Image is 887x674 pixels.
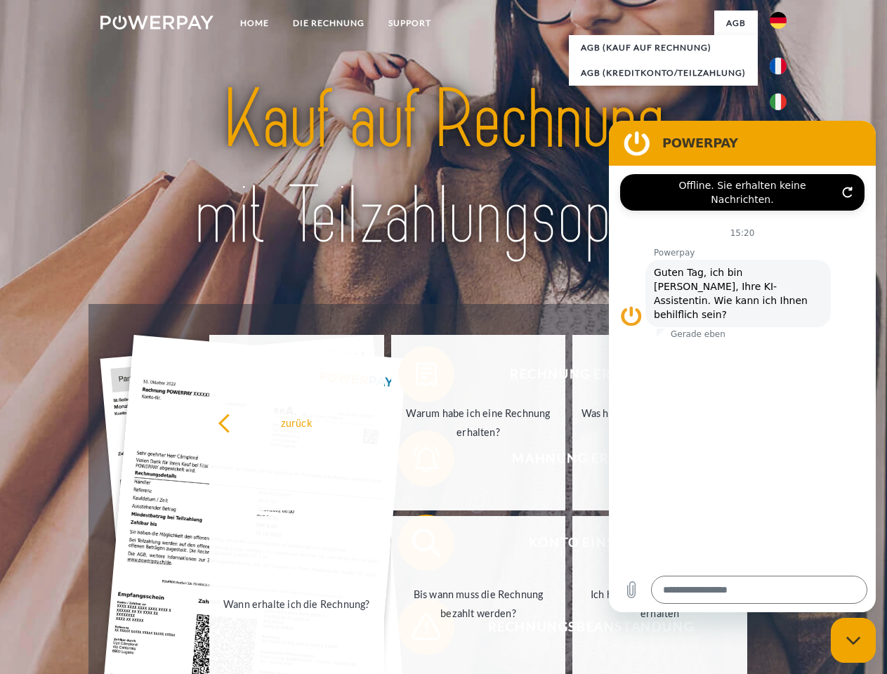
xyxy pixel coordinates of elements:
img: logo-powerpay-white.svg [100,15,213,29]
a: DIE RECHNUNG [281,11,376,36]
img: fr [770,58,787,74]
img: it [770,93,787,110]
div: Was habe ich noch offen, ist meine Zahlung eingegangen? [581,404,739,442]
a: AGB (Kreditkonto/Teilzahlung) [569,60,758,86]
img: de [770,12,787,29]
a: agb [714,11,758,36]
a: Was habe ich noch offen, ist meine Zahlung eingegangen? [572,335,747,510]
iframe: Schaltfläche zum Öffnen des Messaging-Fensters; Konversation läuft [831,618,876,663]
div: Warum habe ich eine Rechnung erhalten? [400,404,558,442]
a: SUPPORT [376,11,443,36]
a: Home [228,11,281,36]
img: title-powerpay_de.svg [134,67,753,269]
div: Ich habe nur eine Teillieferung erhalten [581,585,739,623]
div: Bis wann muss die Rechnung bezahlt werden? [400,585,558,623]
iframe: Messaging-Fenster [609,121,876,612]
div: zurück [218,413,376,432]
div: Wann erhalte ich die Rechnung? [218,594,376,613]
a: AGB (Kauf auf Rechnung) [569,35,758,60]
